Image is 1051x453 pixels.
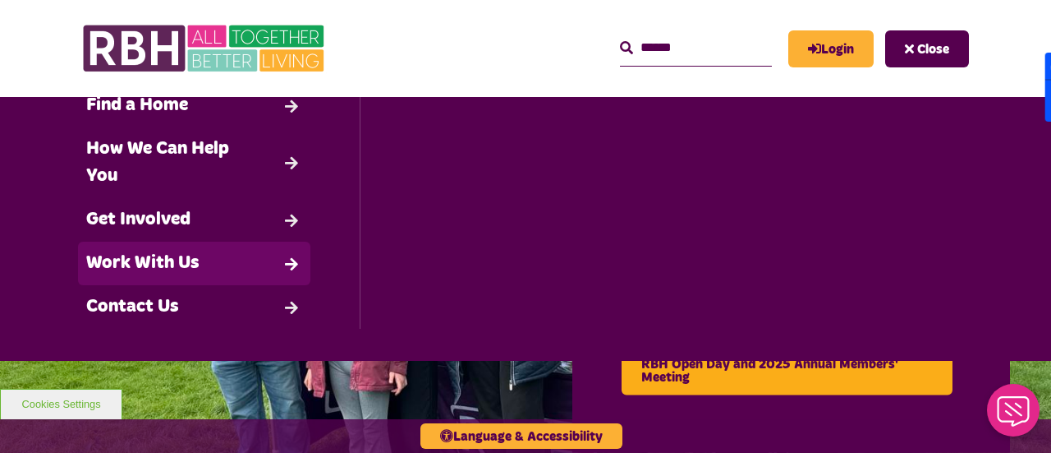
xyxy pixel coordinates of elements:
a: MyRBH [788,30,874,67]
a: Work With Us [78,242,310,285]
a: Get Involved [78,198,310,242]
a: Find a Home [78,84,310,127]
img: RBH [82,16,328,81]
a: RBH Open Day and 2025 Annual Members' Meeting [622,346,952,395]
button: Language & Accessibility [420,423,622,449]
iframe: Netcall Web Assistant for live chat [977,379,1051,453]
input: Search [620,30,772,66]
span: Close [917,43,949,56]
button: Navigation [885,30,969,67]
a: Contact Us [78,285,310,329]
a: How We Can Help You [78,127,310,198]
